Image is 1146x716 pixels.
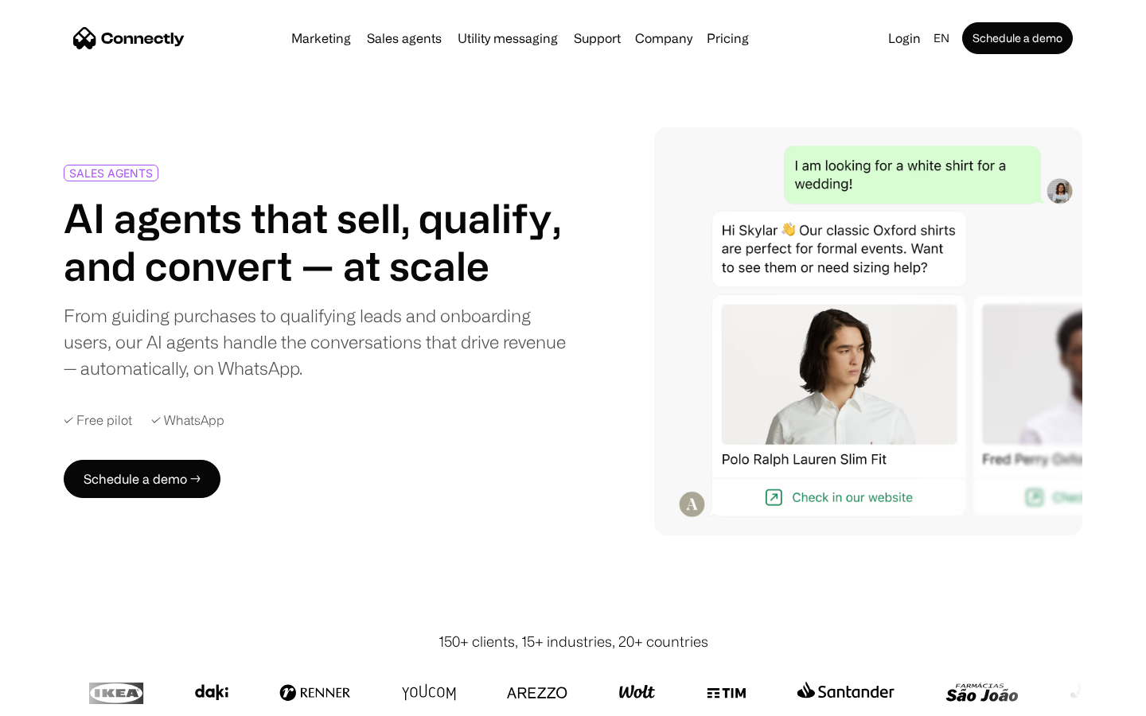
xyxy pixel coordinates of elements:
[635,27,692,49] div: Company
[151,413,224,428] div: ✓ WhatsApp
[700,32,755,45] a: Pricing
[439,631,708,652] div: 150+ clients, 15+ industries, 20+ countries
[64,413,132,428] div: ✓ Free pilot
[64,302,567,381] div: From guiding purchases to qualifying leads and onboarding users, our AI agents handle the convers...
[16,687,95,710] aside: Language selected: English
[962,22,1073,54] a: Schedule a demo
[69,167,153,179] div: SALES AGENTS
[451,32,564,45] a: Utility messaging
[64,460,220,498] a: Schedule a demo →
[567,32,627,45] a: Support
[361,32,448,45] a: Sales agents
[32,688,95,710] ul: Language list
[882,27,927,49] a: Login
[64,194,567,290] h1: AI agents that sell, qualify, and convert — at scale
[285,32,357,45] a: Marketing
[934,27,949,49] div: en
